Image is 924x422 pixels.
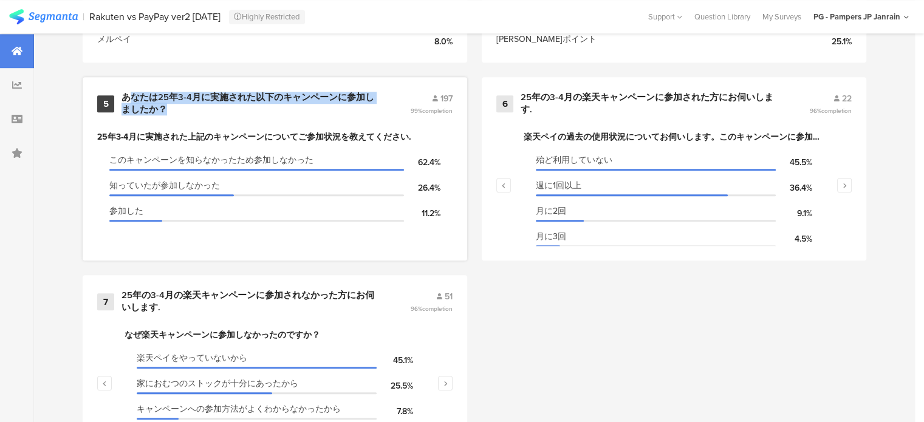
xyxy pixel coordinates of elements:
span: このキャンペーンを知らなかったため参加しなかった [109,154,313,166]
div: なぜ楽天キャンペーンに参加しなかったのですか？ [125,328,425,341]
a: My Surveys [756,11,807,22]
div: 26.4% [404,182,440,194]
div: 25年の3-4月の楽天キャンペーンに参加された方にお伺いします. [521,92,780,115]
div: 25.1% [815,35,852,48]
span: キャンペーンへの参加方法がよくわからなかったから [137,403,341,415]
span: 参加した [109,205,143,217]
span: 知っていたが参加しなかった [109,179,220,192]
span: [PERSON_NAME]ポイント [496,33,597,46]
span: 家におむつのストックが十分にあったから [137,377,298,390]
div: Rakuten vs PayPay ver2 [DATE] [89,11,221,22]
span: 殆ど利用していない [536,154,612,166]
div: Highly Restricted [229,10,305,24]
div: 62.4% [404,156,440,169]
div: 25年の3-4月の楽天キャンペーンに参加されなかった方にお伺いします. [121,290,381,313]
span: 99% [411,106,453,115]
div: 8.0% [416,35,453,48]
div: PG - Pampers JP Janrain [813,11,900,22]
div: あなたは25年3-4月に実施された以下のキャンペーンに参加しましたか？ [121,92,381,115]
span: 楽天ペイをやっていないから [137,352,247,364]
div: 45.1% [377,354,413,367]
div: | [83,10,84,24]
span: completion [422,106,453,115]
div: 楽天ペイの過去の使用状況についてお伺いします。このキャンペーンに参加する前から楽天ペイを利用していましたか？ [524,131,824,143]
div: 45.5% [776,156,812,169]
div: 36.4% [776,182,812,194]
div: 5 [97,95,114,112]
span: 月に3回 [536,230,566,243]
span: 週に1回以上 [536,179,581,192]
div: 11.2% [404,207,440,220]
span: 22 [842,92,852,105]
span: 96% [411,304,453,313]
div: 25年3-4月に実施された上記のキャンペーンについてご参加状況を教えてください. [97,131,453,143]
span: 月に2回 [536,205,566,217]
div: 7 [97,293,114,310]
div: 9.1% [776,207,812,220]
div: 6 [496,95,513,112]
div: Support [648,7,682,26]
span: 96% [810,106,852,115]
span: completion [422,304,453,313]
div: 4.5% [776,233,812,245]
div: 7.8% [377,405,413,418]
span: 51 [445,290,453,303]
a: Question Library [688,11,756,22]
span: メルペイ [97,33,131,46]
div: 25.5% [377,379,413,392]
span: completion [821,106,852,115]
span: 197 [440,92,453,105]
img: segmanta logo [9,9,78,24]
